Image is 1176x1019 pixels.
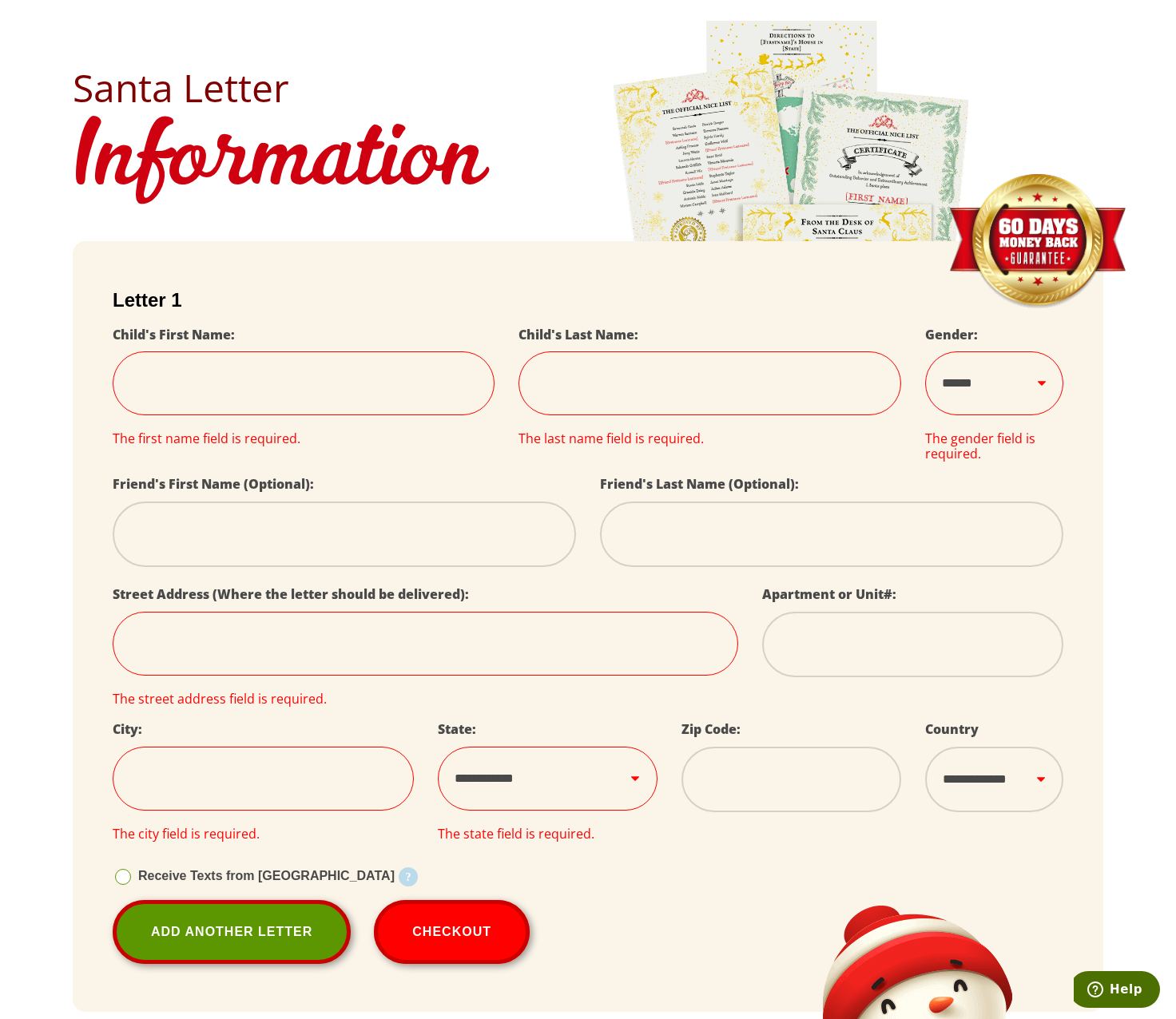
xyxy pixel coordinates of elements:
label: Apartment or Unit#: [762,585,896,603]
button: Checkout [374,900,530,964]
label: Street Address (Where the letter should be delivered): [113,585,469,603]
label: Friend's Last Name (Optional): [600,475,799,493]
label: Friend's First Name (Optional): [113,475,314,493]
label: City: [113,720,142,738]
div: The last name field is required. [518,431,900,446]
div: The gender field is required. [925,431,1063,461]
label: Gender: [925,326,978,343]
label: Country [925,720,979,738]
label: Child's First Name: [113,326,235,343]
label: State: [438,720,476,738]
div: The first name field is required. [113,431,495,446]
label: Child's Last Name: [518,326,638,343]
h2: Santa Letter [73,69,1103,107]
img: Money Back Guarantee [948,173,1127,310]
span: Receive Texts from [GEOGRAPHIC_DATA] [138,869,395,882]
img: letters.png [612,18,971,465]
iframe: Opens a widget where you can find more information [1074,971,1160,1011]
div: The city field is required. [113,827,414,841]
h2: Letter 1 [113,289,1063,311]
div: The state field is required. [438,827,658,841]
div: The street address field is required. [113,692,738,706]
h1: Information [73,107,1103,217]
a: Add Another Letter [113,900,351,964]
label: Zip Code: [681,720,741,738]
